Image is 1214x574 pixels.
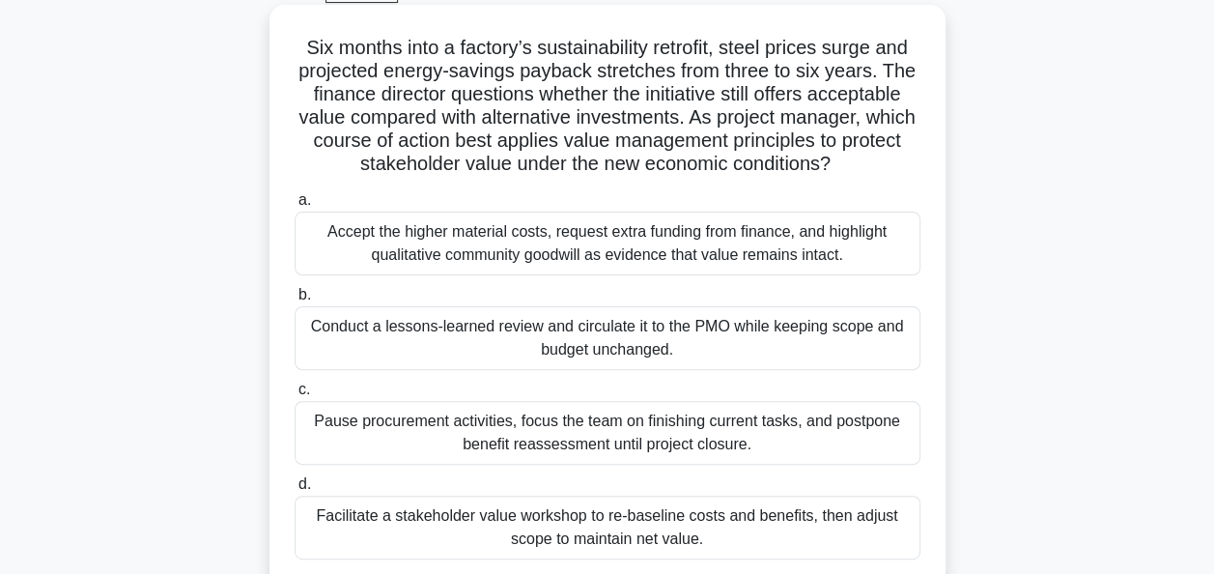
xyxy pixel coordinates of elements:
[295,496,920,560] div: Facilitate a stakeholder value workshop to re-baseline costs and benefits, then adjust scope to m...
[298,381,310,397] span: c.
[298,191,311,208] span: a.
[295,212,920,275] div: Accept the higher material costs, request extra funding from finance, and highlight qualitative c...
[298,286,311,302] span: b.
[295,401,920,465] div: Pause procurement activities, focus the team on finishing current tasks, and postpone benefit rea...
[298,475,311,492] span: d.
[293,36,922,177] h5: Six months into a factory’s sustainability retrofit, steel prices surge and projected energy-savi...
[295,306,920,370] div: Conduct a lessons-learned review and circulate it to the PMO while keeping scope and budget uncha...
